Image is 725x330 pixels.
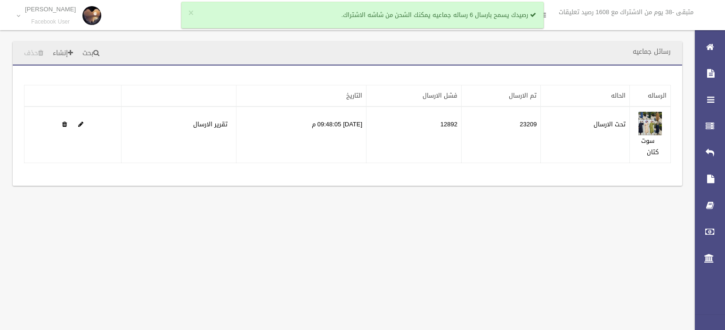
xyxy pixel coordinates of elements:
[541,85,630,107] th: الحاله
[630,85,671,107] th: الرساله
[461,107,541,163] td: 23209
[638,112,662,135] img: 638927025208359914.jpg
[236,107,366,163] td: [DATE] 09:48:05 م
[181,2,544,28] div: رصيدك يسمح بارسال 6 رساله جماعيه يمكنك الشحن من شاشه الاشتراك.
[346,90,362,101] a: التاريخ
[79,45,103,62] a: بحث
[193,118,228,130] a: تقرير الارسال
[638,118,662,130] a: Edit
[641,135,659,158] a: سوت كتان
[509,90,537,101] a: تم الارسال
[78,118,83,130] a: Edit
[25,18,76,25] small: Facebook User
[621,42,682,61] header: رسائل جماعيه
[25,6,76,13] p: [PERSON_NAME]
[423,90,457,101] a: فشل الارسال
[188,8,194,18] button: ×
[367,107,462,163] td: 12892
[594,119,626,130] label: تحت الارسال
[49,45,77,62] a: إنشاء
